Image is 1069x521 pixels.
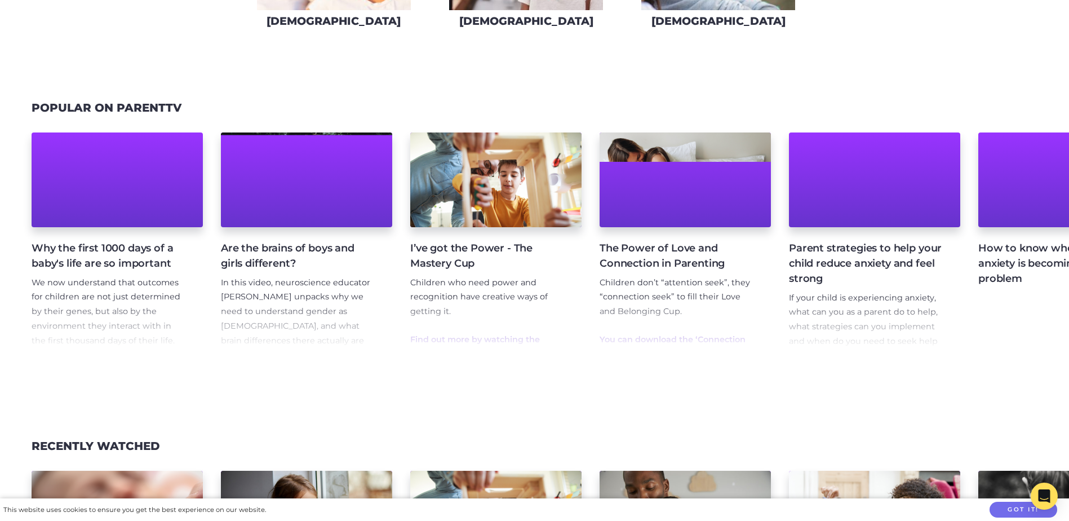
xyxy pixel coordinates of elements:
[32,241,185,271] h4: Why the first 1000 days of a baby's life are so important
[410,133,582,349] a: I’ve got the Power - The Mastery Cup Children who need power and recognition have creative ways o...
[789,133,960,349] a: Parent strategies to help your child reduce anxiety and feel strong If your child is experiencing...
[221,241,374,271] h4: Are the brains of boys and girls different?
[600,241,753,271] h4: The Power of Love and Connection in Parenting
[221,133,392,349] a: Are the brains of boys and girls different? In this video, neuroscience educator [PERSON_NAME] un...
[410,276,564,320] p: Children who need power and recognition have creative ways of getting it.
[221,277,374,376] span: In this video, neuroscience educator [PERSON_NAME] unpacks why we need to understand gender as [D...
[600,276,753,320] p: Children don’t “attention seek”, they “connection seek” to fill their Love and Belonging Cup.
[410,241,564,271] h4: I’ve got the Power - The Mastery Cup
[32,277,180,390] span: We now understand that outcomes for children are not just determined by their genes, but also by ...
[32,101,181,114] h3: Popular on ParentTV
[600,133,771,349] a: The Power of Love and Connection in Parenting Children don’t “attention seek”, they “connection s...
[789,291,942,364] p: If your child is experiencing anxiety, what can you as a parent do to help, what strategies can y...
[1031,483,1058,510] div: Open Intercom Messenger
[32,439,160,453] h3: recently watched
[789,241,942,286] h4: Parent strategies to help your child reduce anxiety and feel strong
[410,334,540,374] a: Find out more by watching the ‘Guiding Behaviour with the Phoenix Cups’ course here.
[600,334,746,374] a: You can download the ‘Connection Plan’ [PERSON_NAME] mentioned here.
[651,15,786,28] h3: [DEMOGRAPHIC_DATA]
[32,133,203,349] a: Why the first 1000 days of a baby's life are so important We now understand that outcomes for chi...
[990,502,1057,518] button: Got it!
[267,15,401,28] h3: [DEMOGRAPHIC_DATA]
[3,504,266,516] div: This website uses cookies to ensure you get the best experience on our website.
[459,15,593,28] h3: [DEMOGRAPHIC_DATA]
